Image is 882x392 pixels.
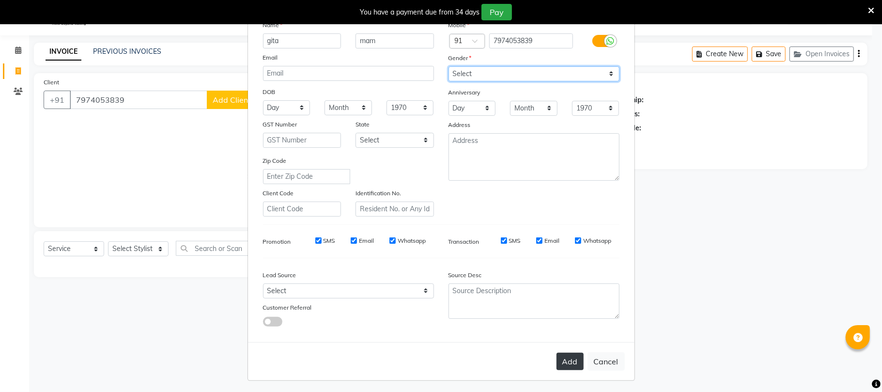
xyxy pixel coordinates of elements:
label: Source Desc [449,271,482,280]
input: Resident No. or Any Id [356,202,434,217]
label: Email [263,53,278,62]
input: GST Number [263,133,341,148]
label: Client Code [263,189,294,198]
label: Lead Source [263,271,296,280]
label: Whatsapp [583,236,611,245]
button: Pay [481,4,512,20]
input: Enter Zip Code [263,169,350,184]
label: SMS [324,236,335,245]
button: Add [557,353,584,370]
label: Anniversary [449,88,480,97]
label: Zip Code [263,157,287,165]
div: You have a payment due from 34 days [360,7,480,17]
label: Whatsapp [398,236,426,245]
label: Promotion [263,237,291,246]
label: GST Number [263,120,297,129]
label: Email [359,236,374,245]
input: First Name [263,33,341,48]
input: Email [263,66,434,81]
label: Mobile [449,21,470,30]
input: Last Name [356,33,434,48]
label: Address [449,121,471,129]
label: Transaction [449,237,480,246]
label: Identification No. [356,189,401,198]
label: DOB [263,88,276,96]
label: Email [544,236,559,245]
label: Gender [449,54,472,63]
button: Cancel [588,352,625,371]
label: SMS [509,236,521,245]
input: Client Code [263,202,341,217]
label: Name [263,21,283,30]
label: State [356,120,370,129]
label: Customer Referral [263,303,312,312]
input: Mobile [489,33,573,48]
